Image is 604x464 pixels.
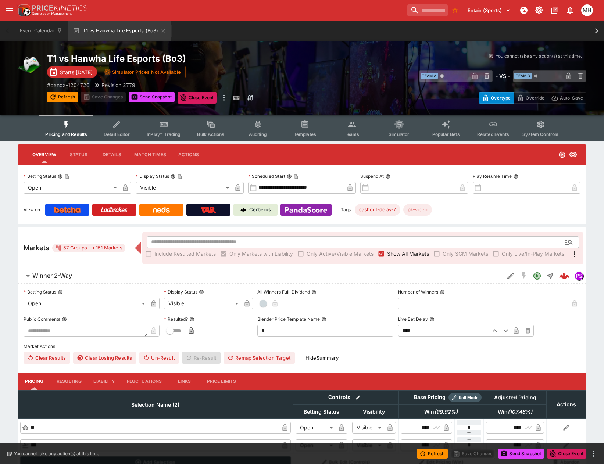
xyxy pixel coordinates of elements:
button: Status [62,146,95,163]
p: All Winners Full-Dividend [257,289,310,295]
span: Bulk Actions [197,132,224,137]
span: cashout-delay-7 [355,206,400,213]
span: Pricing and Results [45,132,87,137]
span: Only Markets with Liability [229,250,293,258]
span: Related Events [477,132,509,137]
span: Include Resulted Markets [154,250,216,258]
img: esports.png [18,53,41,76]
th: Actions [546,390,586,418]
label: View on : [24,204,42,216]
span: Visibility [355,407,393,416]
button: Display Status [199,289,204,295]
button: Auto-Save [548,92,586,104]
img: TabNZ [201,207,216,213]
span: Simulator [389,132,409,137]
label: Tags: [341,204,352,216]
button: Play Resume Time [513,174,518,179]
span: Show All Markets [387,250,429,258]
button: Send Snapshot [498,449,544,459]
img: Sportsbook Management [32,12,72,15]
button: Documentation [548,4,561,17]
button: more [589,449,598,458]
p: Play Resume Time [473,173,512,179]
button: Copy To Clipboard [64,174,69,179]
span: Roll Mode [456,395,482,401]
p: Starts [DATE] [60,68,93,76]
button: Copy To Clipboard [177,174,182,179]
img: Neds [153,207,169,213]
button: Pricing [18,373,51,390]
span: Popular Bets [432,132,460,137]
button: Clear Results [24,352,70,364]
img: Ladbrokes [101,207,128,213]
div: Betting Target: cerberus [355,204,400,216]
th: Controls [293,390,398,404]
button: Betting StatusCopy To Clipboard [58,174,63,179]
button: Edit Detail [504,269,517,283]
button: Close Event [547,449,586,459]
button: Clear Losing Results [73,352,136,364]
p: Resulted? [164,316,188,322]
span: Team B [514,73,532,79]
button: Fluctuations [121,373,168,390]
span: Only Live/In-Play Markets [502,250,564,258]
button: Copy To Clipboard [293,174,299,179]
button: Select Tenant [463,4,515,16]
img: Panda Score [285,207,327,213]
button: Number of Winners [440,289,445,295]
button: Event Calendar [15,21,67,41]
p: You cannot take any action(s) at this time. [14,450,100,457]
img: PriceKinetics Logo [16,3,31,18]
span: pk-video [403,206,432,213]
div: Michael Hutchinson [581,4,593,16]
button: Open [562,235,576,249]
span: InPlay™ Trading [147,132,181,137]
button: Resulted? [189,317,194,322]
svg: Open [558,151,566,158]
div: Open [296,422,336,434]
p: Blender Price Template Name [257,316,320,322]
div: Open [296,439,336,451]
button: Winner 2-Way [18,269,504,283]
button: Overview [26,146,62,163]
button: Display StatusCopy To Clipboard [171,174,176,179]
p: Suspend At [360,173,384,179]
span: Re-Result [182,352,221,364]
p: Display Status [136,173,169,179]
a: b4c12b83-2624-482b-9666-b80587e2c499 [557,269,572,283]
em: ( 99.92 %) [434,407,458,416]
img: pandascore [575,272,583,280]
span: Templates [294,132,316,137]
span: Team A [421,73,438,79]
a: Cerberus [233,204,278,216]
button: Liability [87,373,121,390]
span: Win(107.48%) [490,407,540,416]
div: Betting Target: cerberus [403,204,432,216]
span: Teams [344,132,359,137]
button: No Bookmarks [449,4,461,16]
p: Overtype [491,94,511,102]
p: Display Status [164,289,197,295]
input: search [407,4,448,16]
button: Close Event [178,92,217,104]
button: Simulator Prices Not Available [100,66,186,78]
button: Override [514,92,548,104]
button: Betting Status [58,289,63,295]
p: Revision 2779 [101,81,135,89]
svg: Open [533,271,542,280]
button: Refresh [47,92,78,102]
p: You cannot take any action(s) at this time. [496,53,582,60]
button: Un-Result [139,352,179,364]
h6: Winner 2-Way [32,272,72,280]
div: Event type filters [39,115,564,141]
p: Public Comments [24,316,60,322]
button: NOT Connected to PK [517,4,530,17]
span: Win(99.92%) [416,407,466,416]
div: Open [24,298,148,309]
p: Betting Status [24,289,56,295]
div: Base Pricing [411,393,448,402]
button: T1 vs Hanwha Life Esports (Bo3) [68,21,171,41]
div: Start From [479,92,586,104]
